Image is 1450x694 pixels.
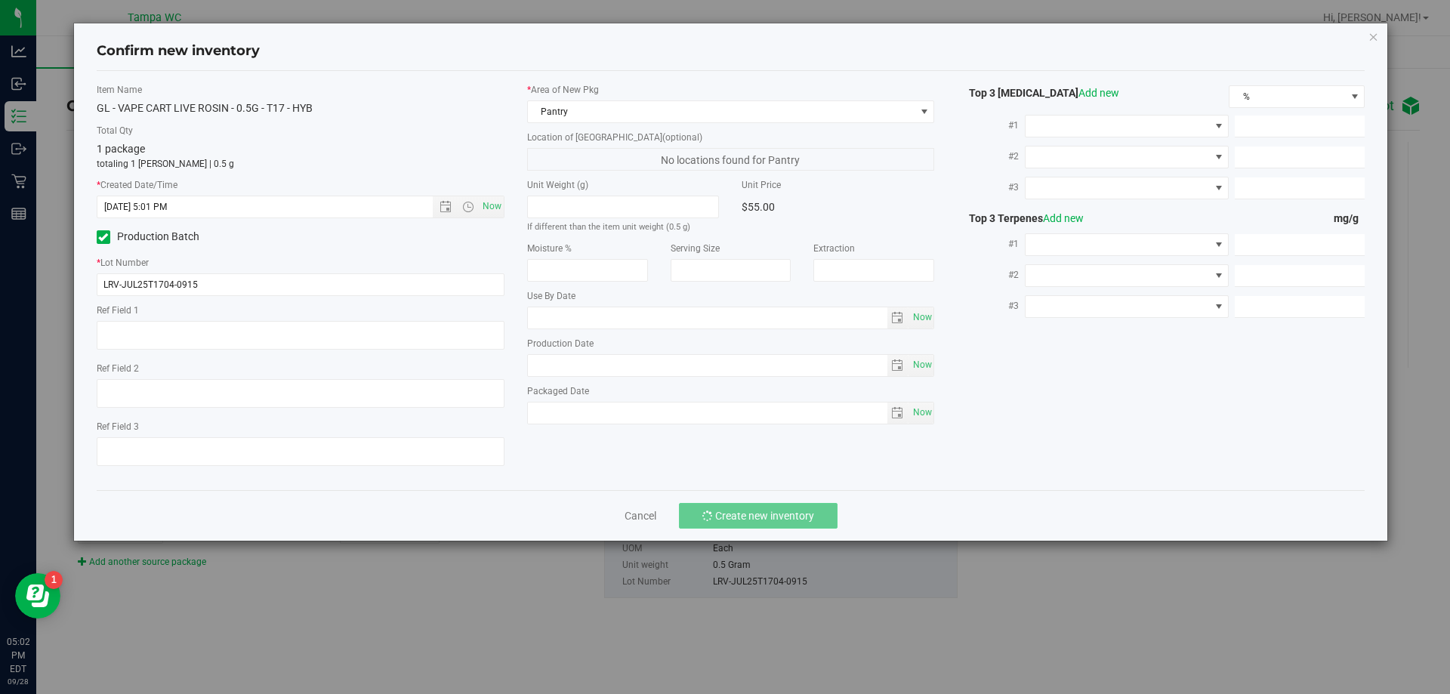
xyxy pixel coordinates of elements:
h4: Confirm new inventory [97,42,260,61]
span: Open the date view [433,201,458,213]
a: Add new [1078,87,1119,99]
span: select [887,307,909,328]
label: Extraction [813,242,934,255]
label: Serving Size [671,242,791,255]
span: select [909,355,933,376]
label: #2 [957,261,1025,288]
label: Production Date [527,337,935,350]
label: Ref Field 1 [97,304,504,317]
span: Create new inventory [715,510,814,522]
label: Moisture % [527,242,648,255]
label: Area of New Pkg [527,83,935,97]
label: Location of [GEOGRAPHIC_DATA] [527,131,935,144]
span: No locations found for Pantry [527,148,935,171]
a: Cancel [625,508,656,523]
span: select [909,403,933,424]
label: #3 [957,174,1025,201]
span: Set Current date [909,307,935,328]
label: Ref Field 2 [97,362,504,375]
span: % [1229,86,1345,107]
label: Use By Date [527,289,935,303]
p: totaling 1 [PERSON_NAME] | 0.5 g [97,157,504,171]
span: Open the time view [455,201,480,213]
span: select [909,307,933,328]
span: Set Current date [479,196,504,217]
div: GL - VAPE CART LIVE ROSIN - 0.5G - T17 - HYB [97,100,504,116]
label: #1 [957,230,1025,258]
span: Pantry [528,101,915,122]
span: select [887,403,909,424]
small: If different than the item unit weight (0.5 g) [527,222,690,232]
label: Total Qty [97,124,504,137]
label: Created Date/Time [97,178,504,192]
label: Unit Price [742,178,934,192]
label: Packaged Date [527,384,935,398]
label: #1 [957,112,1025,139]
span: Set Current date [909,402,935,424]
label: #3 [957,292,1025,319]
iframe: Resource center [15,573,60,618]
span: (optional) [662,132,702,143]
label: Ref Field 3 [97,420,504,433]
label: #2 [957,143,1025,170]
label: Lot Number [97,256,504,270]
span: mg/g [1334,212,1365,224]
a: Add new [1043,212,1084,224]
label: Production Batch [97,229,289,245]
span: Set Current date [909,354,935,376]
button: Create new inventory [679,503,838,529]
label: Unit Weight (g) [527,178,720,192]
iframe: Resource center unread badge [45,571,63,589]
span: 1 package [97,143,145,155]
span: Top 3 [MEDICAL_DATA] [957,87,1119,99]
label: Item Name [97,83,504,97]
span: Top 3 Terpenes [957,212,1084,224]
span: select [887,355,909,376]
div: $55.00 [742,196,934,218]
